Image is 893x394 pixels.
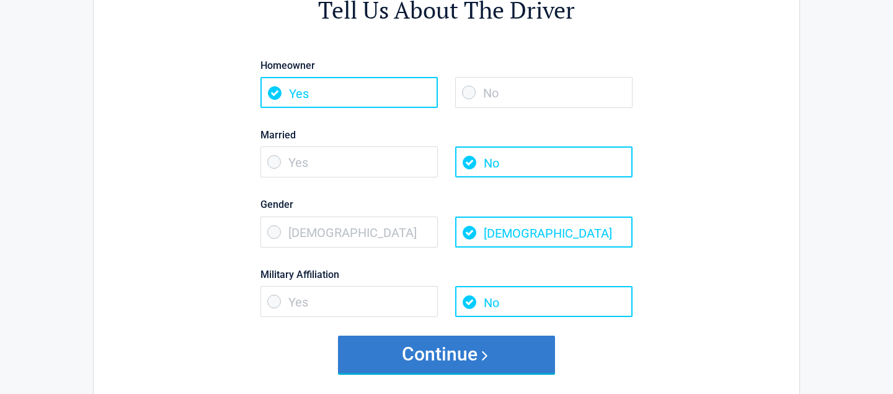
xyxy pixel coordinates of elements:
[260,286,438,317] span: Yes
[455,77,633,108] span: No
[260,196,633,213] label: Gender
[455,217,633,248] span: [DEMOGRAPHIC_DATA]
[455,146,633,177] span: No
[260,77,438,108] span: Yes
[260,217,438,248] span: [DEMOGRAPHIC_DATA]
[338,336,555,373] button: Continue
[260,57,633,74] label: Homeowner
[260,127,633,143] label: Married
[260,266,633,283] label: Military Affiliation
[260,146,438,177] span: Yes
[455,286,633,317] span: No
